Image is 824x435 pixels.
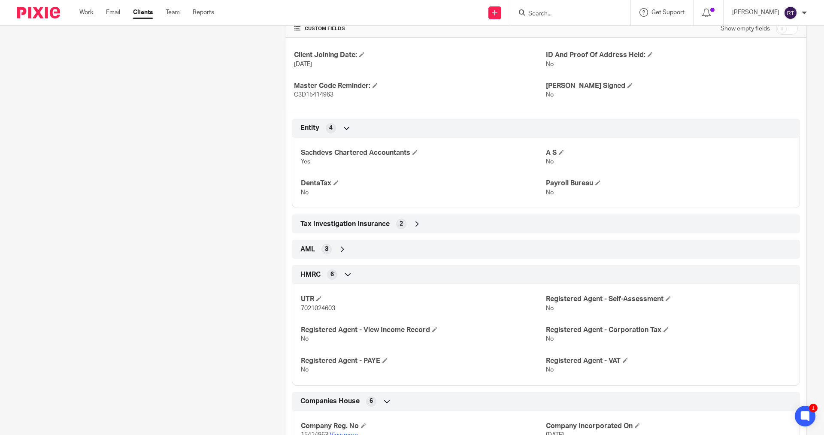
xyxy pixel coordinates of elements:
[546,51,798,60] h4: ID And Proof Of Address Held:
[294,82,546,91] h4: Master Code Reminder:
[79,8,93,17] a: Work
[546,295,791,304] h4: Registered Agent - Self-Assessment
[301,305,335,311] span: 7021024603
[546,367,554,373] span: No
[809,404,818,412] div: 1
[294,61,312,67] span: [DATE]
[370,397,373,405] span: 6
[400,220,403,228] span: 2
[301,159,310,165] span: Yes
[301,295,546,304] h4: UTR
[546,305,554,311] span: No
[546,92,554,98] span: No
[301,336,309,342] span: No
[301,326,546,335] h4: Registered Agent - View Income Record
[133,8,153,17] a: Clients
[166,8,180,17] a: Team
[300,124,319,133] span: Entity
[325,245,328,254] span: 3
[294,51,546,60] h4: Client Joining Date:
[546,190,554,196] span: No
[301,367,309,373] span: No
[651,9,685,15] span: Get Support
[546,82,798,91] h4: [PERSON_NAME] Signed
[527,10,605,18] input: Search
[300,270,321,279] span: HMRC
[301,190,309,196] span: No
[546,336,554,342] span: No
[546,148,791,157] h4: A S
[300,397,360,406] span: Companies House
[546,159,554,165] span: No
[546,356,791,366] h4: Registered Agent - VAT
[546,61,554,67] span: No
[294,25,546,32] h4: CUSTOM FIELDS
[106,8,120,17] a: Email
[301,179,546,188] h4: DentaTax
[301,148,546,157] h4: Sachdevs Chartered Accountants
[193,8,214,17] a: Reports
[300,220,390,229] span: Tax Investigation Insurance
[546,179,791,188] h4: Payroll Bureau
[721,24,770,33] label: Show empty fields
[732,8,779,17] p: [PERSON_NAME]
[301,422,546,431] h4: Company Reg. No
[17,7,60,18] img: Pixie
[546,422,791,431] h4: Company Incorporated On
[546,326,791,335] h4: Registered Agent - Corporation Tax
[329,124,333,132] span: 4
[330,270,334,279] span: 6
[784,6,797,20] img: svg%3E
[300,245,315,254] span: AML
[294,92,333,98] span: C3D15414963
[301,356,546,366] h4: Registered Agent - PAYE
